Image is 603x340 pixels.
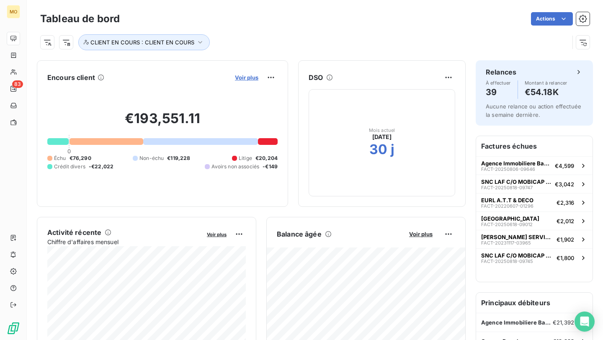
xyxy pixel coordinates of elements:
button: SNC LAF C/O MOBICAP REDFACT-20250818-09747€3,042 [476,175,593,193]
span: SNC LAF C/O MOBICAP RED [481,252,553,259]
div: MO [7,5,20,18]
span: €4,599 [555,162,574,169]
span: FACT-20231117-03965 [481,240,531,245]
span: €2,316 [557,199,574,206]
span: €3,042 [555,181,574,188]
span: 83 [12,80,23,88]
span: Montant à relancer [525,80,567,85]
button: [GEOGRAPHIC_DATA]FACT-20250618-09012€2,012 [476,211,593,230]
button: [PERSON_NAME] SERVICESFACT-20231117-03965€1,902 [476,230,593,248]
h3: Tableau de bord [40,11,120,26]
span: FACT-20250818-09747 [481,185,533,190]
span: [GEOGRAPHIC_DATA] [481,215,539,222]
span: €119,228 [167,155,190,162]
span: -€22,022 [89,163,113,170]
button: Agence Immobiliere BaumannFACT-20250806-09646€4,599 [476,156,593,175]
span: -€149 [263,163,278,170]
span: Litige [239,155,252,162]
span: Aucune relance ou action effectuée la semaine dernière. [486,103,581,118]
span: €20,204 [255,155,278,162]
span: Voir plus [207,232,227,237]
button: Voir plus [232,74,261,81]
span: FACT-20250618-09012 [481,222,533,227]
span: Agence Immobiliere Baumann [481,319,553,326]
span: Échu [54,155,66,162]
span: Non-échu [139,155,164,162]
span: Agence Immobiliere Baumann [481,160,551,167]
span: Chiffre d'affaires mensuel [47,237,201,246]
h6: Balance âgée [277,229,322,239]
h6: DSO [309,72,323,82]
h2: €193,551.11 [47,110,278,135]
button: EURL A.T.T & DECOFACT-20220607-01296€2,316 [476,193,593,211]
button: SNC LAF C/O MOBICAP REDFACT-20250818-09745€1,800 [476,248,593,267]
h6: Principaux débiteurs [476,293,593,313]
span: EURL A.T.T & DECO [481,197,533,203]
h6: Relances [486,67,516,77]
span: €21,392 [553,319,574,326]
span: FACT-20220607-01296 [481,203,533,209]
h6: Encours client [47,72,95,82]
span: FACT-20250806-09646 [481,167,535,172]
h6: Factures échues [476,136,593,156]
span: FACT-20250818-09745 [481,259,533,264]
span: 0 [67,148,71,155]
h6: Activité récente [47,227,101,237]
span: CLIENT EN COURS : CLIENT EN COURS [90,39,194,46]
button: Voir plus [204,230,229,238]
span: [PERSON_NAME] SERVICES [481,234,553,240]
h2: 30 [369,141,387,158]
button: Actions [531,12,573,26]
span: €1,800 [557,255,574,261]
button: CLIENT EN COURS : CLIENT EN COURS [78,34,210,50]
span: Crédit divers [54,163,85,170]
span: Voir plus [235,74,258,81]
span: À effectuer [486,80,511,85]
span: €2,012 [557,218,574,224]
button: Voir plus [407,230,435,238]
span: €76,290 [70,155,91,162]
span: Avoirs non associés [211,163,259,170]
h4: 39 [486,85,511,99]
h4: €54.18K [525,85,567,99]
span: Voir plus [409,231,433,237]
span: Mois actuel [369,128,395,133]
img: Logo LeanPay [7,322,20,335]
span: [DATE] [372,133,392,141]
span: SNC LAF C/O MOBICAP RED [481,178,551,185]
span: €1,902 [557,236,574,243]
h2: j [391,141,394,158]
div: Open Intercom Messenger [575,312,595,332]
